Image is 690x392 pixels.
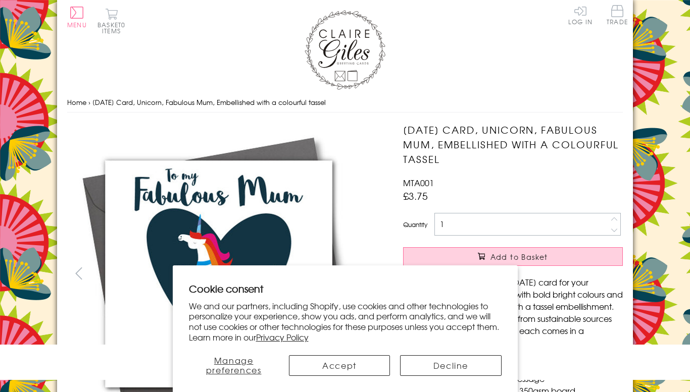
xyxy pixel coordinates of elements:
label: Quantity [403,220,427,229]
nav: breadcrumbs [67,92,623,113]
button: prev [67,262,90,285]
button: Basket0 items [97,8,125,34]
button: Manage preferences [189,355,279,376]
button: Accept [289,355,390,376]
button: next [360,262,383,285]
h2: Cookie consent [189,282,502,296]
a: Privacy Policy [256,331,309,343]
button: Decline [400,355,501,376]
h1: [DATE] Card, Unicorn, Fabulous Mum, Embellished with a colourful tassel [403,123,623,166]
span: Trade [607,5,628,25]
span: £3.75 [403,189,428,203]
span: MTA001 [403,177,434,189]
img: Claire Giles Greetings Cards [305,10,385,90]
button: Menu [67,7,87,28]
p: We and our partners, including Shopify, use cookies and other technologies to personalize your ex... [189,301,502,343]
button: Add to Basket [403,247,623,266]
span: Manage preferences [206,354,262,376]
a: Trade [607,5,628,27]
a: Log In [568,5,593,25]
span: Add to Basket [490,252,548,262]
a: Home [67,97,86,107]
span: Menu [67,20,87,29]
span: › [88,97,90,107]
span: 0 items [102,20,125,35]
span: [DATE] Card, Unicorn, Fabulous Mum, Embellished with a colourful tassel [92,97,326,107]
